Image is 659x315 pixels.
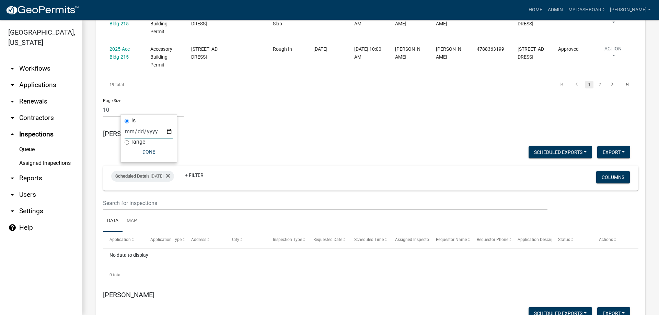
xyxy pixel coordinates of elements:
[518,237,561,242] span: Application Description
[131,118,136,123] label: is
[597,146,630,158] button: Export
[599,45,627,62] button: Action
[354,12,382,28] div: [DATE] 10:00 AM
[150,13,172,34] span: Accessory Building Permit
[226,232,266,248] datatable-header-cell: City
[596,81,604,88] a: 2
[266,232,307,248] datatable-header-cell: Inspection Type
[131,139,145,145] label: range
[566,3,607,16] a: My Dashboard
[232,237,239,242] span: City
[436,237,467,242] span: Requestor Name
[354,237,384,242] span: Scheduled Time
[150,237,182,242] span: Application Type
[395,237,430,242] span: Assigned Inspector
[529,146,592,158] button: Scheduled Exports
[348,232,389,248] datatable-header-cell: Scheduled Time
[103,210,123,232] a: Data
[526,3,545,16] a: Home
[558,46,579,52] span: Approved
[584,79,594,90] li: page 1
[470,232,511,248] datatable-header-cell: Requestor Phone
[606,81,619,88] a: go to next page
[621,81,634,88] a: go to last page
[436,46,461,60] span: Jake Watson
[103,232,144,248] datatable-header-cell: Application
[555,81,568,88] a: go to first page
[8,223,16,232] i: help
[8,207,16,215] i: arrow_drop_down
[180,169,209,181] a: + Filter
[511,232,552,248] datatable-header-cell: Application Description
[150,46,172,68] span: Accessory Building Permit
[599,12,627,29] button: Action
[185,232,226,248] datatable-header-cell: Address
[8,114,16,122] i: arrow_drop_down
[103,76,209,93] div: 19 total
[103,266,638,283] div: 0 total
[111,171,174,182] div: is [DATE]
[395,46,420,60] span: devin owens
[585,81,593,88] a: 1
[8,174,16,182] i: arrow_drop_down
[109,46,130,60] a: 2025-Acc Bldg-215
[313,237,342,242] span: Requested Date
[125,146,173,158] button: Done
[558,237,570,242] span: Status
[8,191,16,199] i: arrow_drop_down
[307,232,348,248] datatable-header-cell: Requested Date
[354,45,382,61] div: [DATE] 10:00 AM
[570,81,583,88] a: go to previous page
[594,79,605,90] li: page 2
[8,81,16,89] i: arrow_drop_down
[123,210,141,232] a: Map
[144,232,185,248] datatable-header-cell: Application Type
[191,46,218,60] span: 116 WEST AGENCY ST
[103,196,547,210] input: Search for inspections
[429,232,470,248] datatable-header-cell: Requestor Name
[8,64,16,73] i: arrow_drop_down
[115,173,146,179] span: Scheduled Date
[103,130,638,138] h5: [PERSON_NAME]
[273,237,302,242] span: Inspection Type
[109,237,131,242] span: Application
[313,46,327,52] span: 02/07/2025
[8,97,16,106] i: arrow_drop_down
[103,291,638,299] h5: [PERSON_NAME]
[103,249,638,266] div: No data to display
[596,171,630,183] button: Columns
[607,3,654,16] a: [PERSON_NAME]
[389,232,429,248] datatable-header-cell: Assigned Inspector
[545,3,566,16] a: Admin
[592,232,633,248] datatable-header-cell: Actions
[599,237,613,242] span: Actions
[477,46,504,52] span: 4788363199
[518,46,544,60] span: 116 West Angency St
[8,130,16,138] i: arrow_drop_up
[191,237,206,242] span: Address
[273,46,292,52] span: Rough In
[477,237,508,242] span: Requestor Phone
[552,232,592,248] datatable-header-cell: Status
